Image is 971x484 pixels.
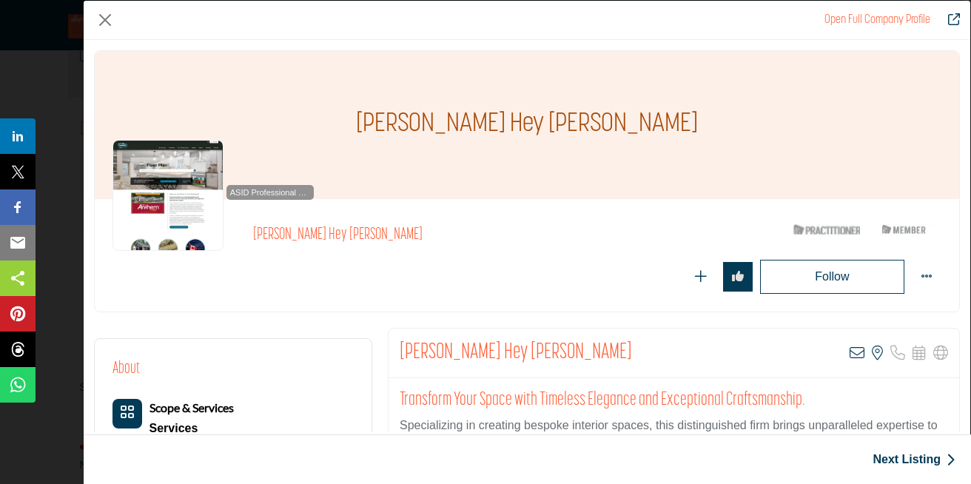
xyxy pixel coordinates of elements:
[112,357,140,381] h2: About
[824,14,930,26] a: Redirect to kathleen-hey-miller
[912,262,941,292] button: More Options
[723,262,753,292] button: Redirect to login page
[94,9,116,31] button: Close
[112,399,142,428] button: Category Icon
[400,340,632,366] h2: Kathleen Hey Miller
[149,400,234,414] b: Scope & Services
[793,221,860,239] img: ASID Qualified Practitioners
[938,11,960,29] a: Redirect to kathleen-hey-miller
[686,262,716,292] button: Redirect to login page
[149,417,354,440] a: Services
[760,260,904,294] button: Redirect to login
[149,417,354,440] div: Interior and exterior spaces including lighting, layouts, furnishings, accessories, artwork, land...
[871,221,938,239] img: ASID Members
[873,451,955,468] a: Next Listing
[229,186,311,199] span: ASID Professional Practitioner
[149,402,234,414] a: Scope & Services
[112,140,224,251] img: kathleen-hey-miller logo
[356,51,698,199] h1: [PERSON_NAME] Hey [PERSON_NAME]
[400,389,948,411] h2: Transform Your Space with Timeless Elegance and Exceptional Craftsmanship.
[253,226,660,245] h2: [PERSON_NAME] Hey [PERSON_NAME]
